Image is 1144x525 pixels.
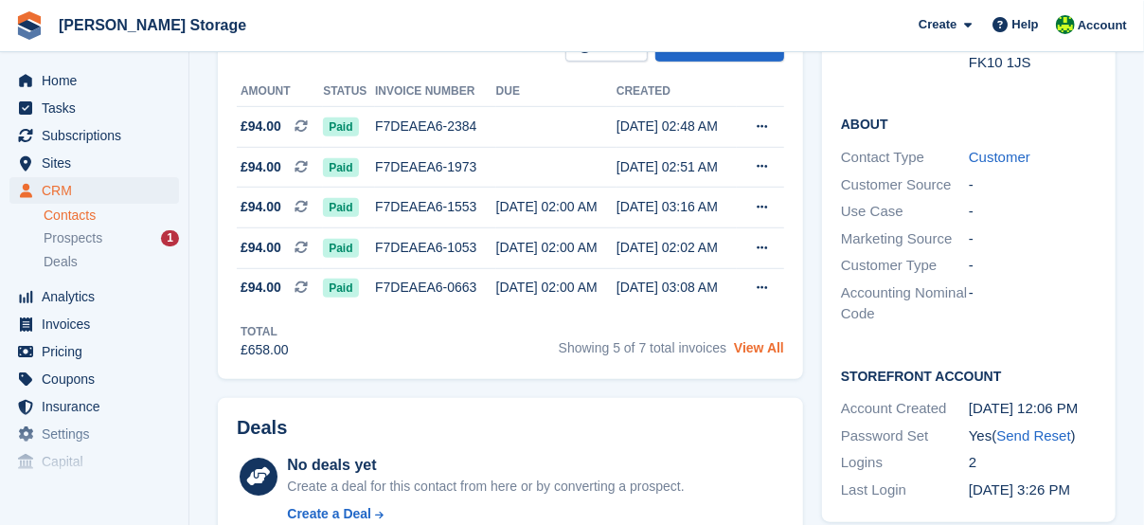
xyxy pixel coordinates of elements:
span: Paid [323,198,358,217]
span: Paid [323,279,358,298]
span: Capital [42,448,155,475]
a: menu [9,311,179,337]
span: Invoices [42,311,155,337]
span: Insurance [42,393,155,420]
div: F7DEAEA6-2384 [375,117,496,136]
a: menu [9,95,179,121]
span: Paid [323,239,358,258]
div: [DATE] 02:51 AM [617,157,737,177]
span: Prospects [44,229,102,247]
div: - [969,201,1097,223]
div: Accounting Nominal Code [841,282,969,325]
div: Create a deal for this contact from here or by converting a prospect. [287,477,684,497]
span: Create [919,15,956,34]
span: Coupons [42,366,155,392]
span: CRM [42,177,155,204]
img: stora-icon-8386f47178a22dfd0bd8f6a31ec36ba5ce8667c1dd55bd0f319d3a0aa187defe.svg [15,11,44,40]
a: menu [9,283,179,310]
div: [DATE] 02:00 AM [496,238,617,258]
a: menu [9,448,179,475]
th: Due [496,77,617,107]
span: Subscriptions [42,122,155,149]
th: Amount [237,77,323,107]
a: menu [9,421,179,447]
img: Claire Wilson [1056,15,1075,34]
a: menu [9,177,179,204]
div: FK10 1JS [969,52,1097,74]
div: Marketing Source [841,228,969,250]
th: Status [323,77,375,107]
div: Customer Type [841,255,969,277]
a: Contacts [44,207,179,225]
span: £94.00 [241,278,281,298]
span: Tasks [42,95,155,121]
h2: Deals [237,417,287,439]
div: £658.00 [241,340,289,360]
h2: Storefront Account [841,366,1097,385]
div: - [969,255,1097,277]
div: [DATE] 03:08 AM [617,278,737,298]
a: menu [9,67,179,94]
a: Deals [44,252,179,272]
h2: About [841,114,1097,133]
div: [DATE] 03:16 AM [617,197,737,217]
div: F7DEAEA6-0663 [375,278,496,298]
a: Prospects 1 [44,228,179,248]
a: menu [9,338,179,365]
span: Showing 5 of 7 total invoices [559,340,726,355]
div: Contact Type [841,147,969,169]
div: Yes [969,425,1097,447]
div: Use Case [841,201,969,223]
a: menu [9,366,179,392]
span: Pricing [42,338,155,365]
div: F7DEAEA6-1553 [375,197,496,217]
div: Password Set [841,425,969,447]
span: £94.00 [241,117,281,136]
a: menu [9,150,179,176]
div: Customer Source [841,174,969,196]
div: F7DEAEA6-1973 [375,157,496,177]
a: View All [734,340,784,355]
a: [PERSON_NAME] Storage [51,9,254,41]
div: Create a Deal [287,504,371,524]
span: Deals [44,253,78,271]
th: Invoice number [375,77,496,107]
span: Paid [323,118,358,136]
a: Create a Deal [287,504,684,524]
div: - [969,174,1097,196]
div: [DATE] 02:00 AM [496,197,617,217]
span: £94.00 [241,238,281,258]
th: Created [617,77,737,107]
div: No deals yet [287,454,684,477]
span: Home [42,67,155,94]
span: Analytics [42,283,155,310]
span: Settings [42,421,155,447]
span: ( ) [992,427,1075,444]
div: [DATE] 02:00 AM [496,278,617,298]
span: £94.00 [241,197,281,217]
span: Help [1012,15,1039,34]
div: Account Created [841,398,969,420]
div: - [969,282,1097,325]
span: Account [1078,16,1127,35]
div: 1 [161,230,179,246]
div: [DATE] 12:06 PM [969,398,1097,420]
div: Logins [841,452,969,474]
span: £94.00 [241,157,281,177]
span: Sites [42,150,155,176]
a: Customer [969,149,1030,165]
time: 2025-04-11 14:26:21 UTC [969,481,1070,498]
div: [DATE] 02:48 AM [617,117,737,136]
div: Total [241,323,289,340]
div: Last Login [841,480,969,501]
span: Paid [323,158,358,177]
div: 2 [969,452,1097,474]
a: menu [9,122,179,149]
a: menu [9,393,179,420]
div: [DATE] 02:02 AM [617,238,737,258]
div: F7DEAEA6-1053 [375,238,496,258]
a: Send Reset [996,427,1070,444]
div: - [969,228,1097,250]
